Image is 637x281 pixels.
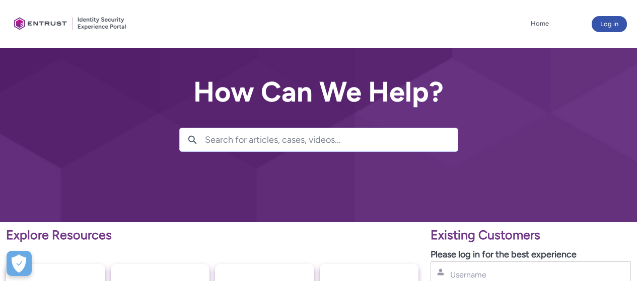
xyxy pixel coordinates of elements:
button: Search [180,128,205,151]
input: Username [449,269,580,280]
button: Log in [592,16,627,32]
p: Please log in for the best experience [431,248,631,261]
input: Search for articles, cases, videos... [205,128,458,151]
p: Explore Resources [6,226,418,245]
div: Cookie Preferences [7,251,32,276]
button: Open Preferences [7,251,32,276]
p: Existing Customers [431,226,631,245]
h2: How Can We Help? [179,76,458,108]
a: Home [528,16,551,31]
